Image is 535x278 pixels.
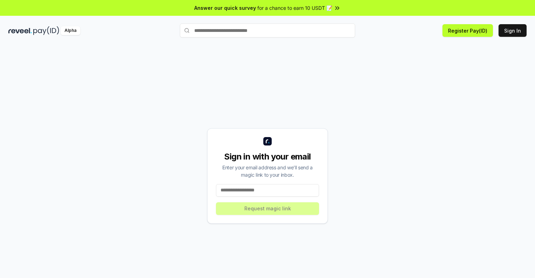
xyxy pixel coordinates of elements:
span: for a chance to earn 10 USDT 📝 [257,4,332,12]
img: reveel_dark [8,26,32,35]
div: Alpha [61,26,80,35]
div: Sign in with your email [216,151,319,162]
div: Enter your email address and we’ll send a magic link to your inbox. [216,164,319,178]
img: pay_id [33,26,59,35]
button: Register Pay(ID) [442,24,493,37]
img: logo_small [263,137,272,145]
span: Answer our quick survey [194,4,256,12]
button: Sign In [499,24,527,37]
